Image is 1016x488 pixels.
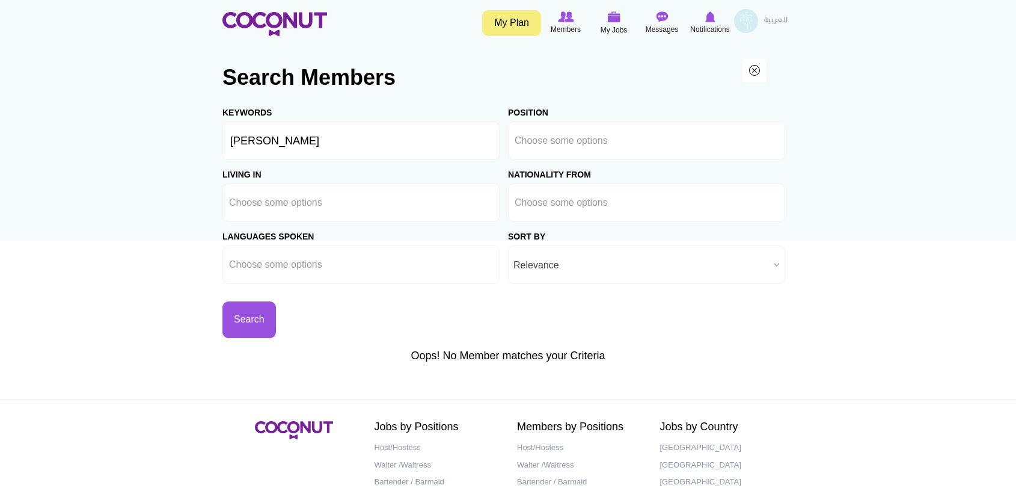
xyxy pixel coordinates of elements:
label: Sort by [508,222,545,242]
h2: Members by Positions [517,421,642,433]
h2: Jobs by Country [660,421,785,433]
span: Members [551,23,581,36]
label: Languages Spoken [222,222,314,242]
img: Coconut [255,421,333,439]
a: Notifications Notifications [686,9,734,37]
span: My Jobs [601,24,628,36]
span: Relevance [513,246,769,285]
label: Living in [222,160,262,181]
a: [GEOGRAPHIC_DATA] [660,457,785,474]
button: Search [222,301,276,338]
h2: Search Members [222,63,794,92]
a: Browse Members Members [542,9,590,37]
a: Waiter /Waitress [517,457,642,474]
img: Notifications [705,11,715,22]
h2: Jobs by Positions [375,421,500,433]
img: Home [222,12,327,36]
a: Host/Hostess [375,439,500,457]
label: Keywords [222,98,272,119]
span: Messages [646,23,679,36]
a: My Jobs My Jobs [590,9,638,37]
a: Waiter /Waitress [375,457,500,474]
p: Oops! No Member matches your Criteria [231,348,785,364]
img: Messages [656,11,668,22]
img: Browse Members [558,11,574,22]
a: Host/Hostess [517,439,642,457]
label: Nationality From [508,160,591,181]
span: Notifications [690,23,729,36]
label: Position [508,98,548,119]
a: العربية [758,9,794,33]
a: My Plan [482,10,541,36]
a: Messages Messages [638,9,686,37]
a: [GEOGRAPHIC_DATA] [660,439,785,457]
img: My Jobs [607,11,620,22]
